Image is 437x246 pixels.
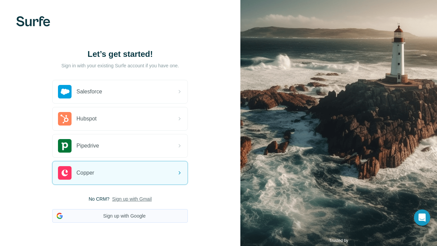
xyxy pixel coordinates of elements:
img: salesforce's logo [58,85,72,98]
span: No CRM? [88,196,109,202]
button: Sign up with Google [52,209,188,223]
p: Trusted by [329,238,348,244]
h1: Let’s get started! [52,49,188,60]
span: Hubspot [76,115,97,123]
img: hubspot's logo [58,112,72,126]
img: copper's logo [58,166,72,180]
p: Sign in with your existing Surfe account if you have one. [61,62,179,69]
div: Open Intercom Messenger [414,209,430,226]
span: Salesforce [76,88,102,96]
span: Copper [76,169,94,177]
img: Surfe's logo [16,16,50,26]
button: Sign up with Gmail [112,196,152,202]
span: Pipedrive [76,142,99,150]
img: pipedrive's logo [58,139,72,153]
